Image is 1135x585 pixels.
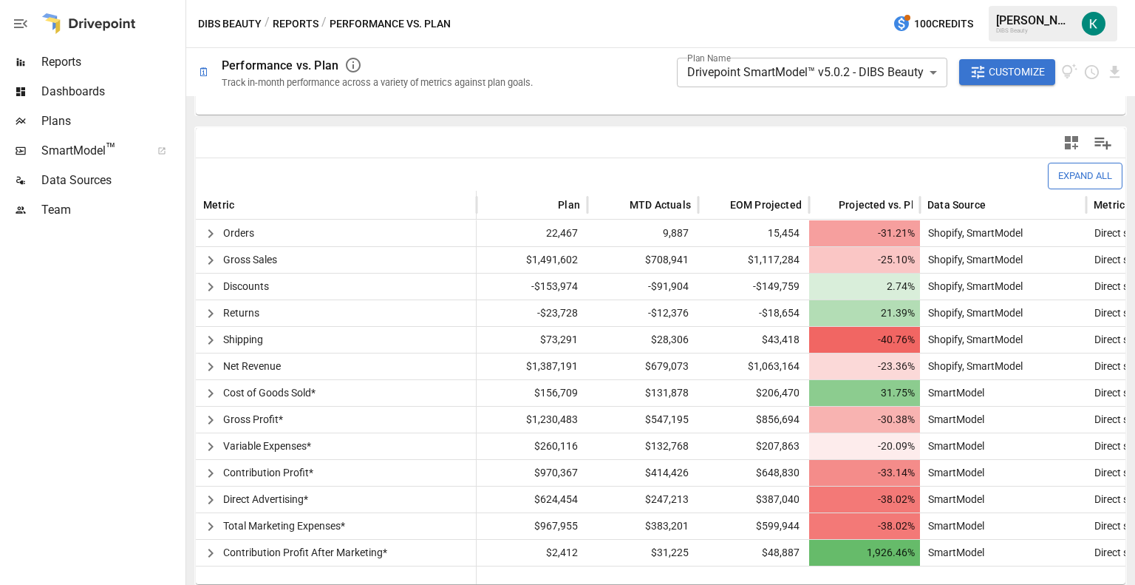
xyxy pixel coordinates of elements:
span: $624,454 [484,487,580,513]
span: Variable Expenses* [223,433,311,459]
span: $1,491,602 [484,247,580,273]
div: Performance vs. Plan [222,58,338,72]
span: Shopify, SmartModel [922,274,1023,300]
span: 15,454 [706,220,802,246]
span: Data Source [927,197,986,212]
span: Metric [203,197,234,212]
span: $970,367 [484,460,580,486]
label: Plan Name [687,52,731,64]
span: Shopify, SmartModel [922,220,1023,246]
div: Drivepoint SmartModel™ v5.0.2 - DIBS Beauty [677,58,947,87]
span: -38.02% [817,487,917,513]
span: Plans [41,112,183,130]
span: Contribution Profit After Marketing* [223,540,387,566]
span: Gross Sales [223,247,277,273]
span: Cost of Goods Sold* [223,380,316,406]
span: Team [41,201,183,219]
span: SmartModel [922,433,984,459]
span: $387,040 [706,487,802,513]
span: Reports [41,53,183,71]
span: -$153,974 [484,274,580,300]
span: Projected vs. Plan [839,197,926,212]
span: $2,412 [484,540,580,566]
button: Sort [607,195,628,215]
span: $1,063,164 [706,354,802,379]
span: Dashboards [41,83,183,101]
span: 21.39% [817,300,917,326]
span: $156,709 [484,380,580,406]
button: Reports [273,15,318,33]
span: $1,230,483 [484,407,580,433]
span: Customize [989,63,1045,81]
span: $648,830 [706,460,802,486]
span: $383,201 [595,513,691,539]
span: $1,387,191 [484,354,580,379]
span: -33.14% [817,460,917,486]
span: -$18,654 [706,300,802,326]
span: $414,426 [595,460,691,486]
button: Katherine Rose [1073,3,1114,44]
span: $28,306 [595,327,691,353]
button: Sort [987,195,1008,215]
span: Shipping [223,327,263,353]
span: -$149,759 [706,274,802,300]
span: 31.75% [817,380,917,406]
div: / [265,15,270,33]
button: Customize [959,59,1055,86]
span: -30.38% [817,407,917,433]
span: $131,878 [595,380,691,406]
span: MTD Actuals [630,197,691,212]
span: Shopify, SmartModel [922,327,1023,353]
span: Shopify, SmartModel [922,354,1023,379]
span: $31,225 [595,540,691,566]
span: $1,117,284 [706,247,802,273]
span: SmartModel [41,142,141,160]
span: $247,213 [595,487,691,513]
button: DIBS Beauty [198,15,262,33]
span: EOM Projected [730,197,802,212]
span: $207,863 [706,433,802,459]
button: Sort [817,195,837,215]
span: $599,944 [706,513,802,539]
button: 100Credits [887,10,979,38]
span: SmartModel [922,487,984,513]
span: $260,116 [484,433,580,459]
span: SmartModel [922,407,984,433]
span: -20.09% [817,433,917,459]
div: / [321,15,327,33]
span: Orders [223,220,254,246]
span: Contribution Profit* [223,460,313,486]
span: 100 Credits [914,15,973,33]
span: Plan [558,197,580,212]
span: 2.74% [817,274,917,300]
span: 1,926.46% [817,540,917,566]
span: $43,418 [706,327,802,353]
button: Manage Columns [1086,126,1119,160]
span: $856,694 [706,407,802,433]
span: Direct Advertising* [223,487,308,513]
span: $73,291 [484,327,580,353]
span: Returns [223,300,259,326]
span: -38.02% [817,513,917,539]
span: -23.36% [817,354,917,379]
span: Discounts [223,274,269,300]
button: View documentation [1061,59,1078,86]
button: Download report [1106,64,1123,81]
span: $679,073 [595,354,691,379]
button: Sort [708,195,729,215]
span: -$23,728 [484,300,580,326]
span: SmartModel [922,460,984,486]
span: Total Marketing Expenses* [223,513,345,539]
span: 22,467 [484,220,580,246]
button: Expand All [1048,163,1122,189]
div: Track in-month performance across a variety of metrics against plan goals. [222,77,533,88]
span: -31.21% [817,220,917,246]
span: $967,955 [484,513,580,539]
span: $547,195 [595,407,691,433]
span: -$91,904 [595,274,691,300]
span: 9,887 [595,220,691,246]
button: Sort [236,195,256,215]
div: 🗓 [198,65,210,79]
span: $206,470 [706,380,802,406]
img: Katherine Rose [1082,12,1105,35]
